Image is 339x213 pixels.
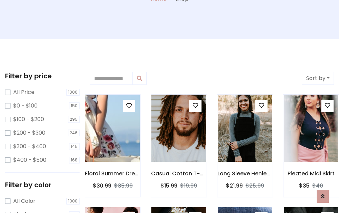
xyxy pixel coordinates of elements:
[69,157,80,163] span: 168
[180,182,197,190] del: $19.99
[68,116,80,123] span: 295
[161,182,177,189] h6: $15.99
[226,182,243,189] h6: $21.99
[246,182,264,190] del: $25.99
[114,182,133,190] del: $35.99
[13,156,46,164] label: $400 - $500
[13,129,45,137] label: $200 - $300
[312,182,323,190] del: $40
[13,102,38,110] label: $0 - $100
[5,181,80,189] h5: Filter by color
[93,182,111,189] h6: $30.99
[151,170,206,177] h6: Casual Cotton T-Shirt
[299,182,310,189] h6: $35
[217,170,273,177] h6: Long Sleeve Henley T-Shirt
[66,89,80,96] span: 1000
[5,72,80,80] h5: Filter by price
[68,130,80,136] span: 246
[69,102,80,109] span: 150
[13,142,46,151] label: $300 - $400
[13,88,35,96] label: All Price
[13,197,36,205] label: All Color
[283,170,339,177] h6: Pleated Midi Skirt
[85,170,140,177] h6: Floral Summer Dress
[13,115,44,123] label: $100 - $200
[69,143,80,150] span: 145
[66,198,80,205] span: 1000
[302,72,334,85] button: Sort by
